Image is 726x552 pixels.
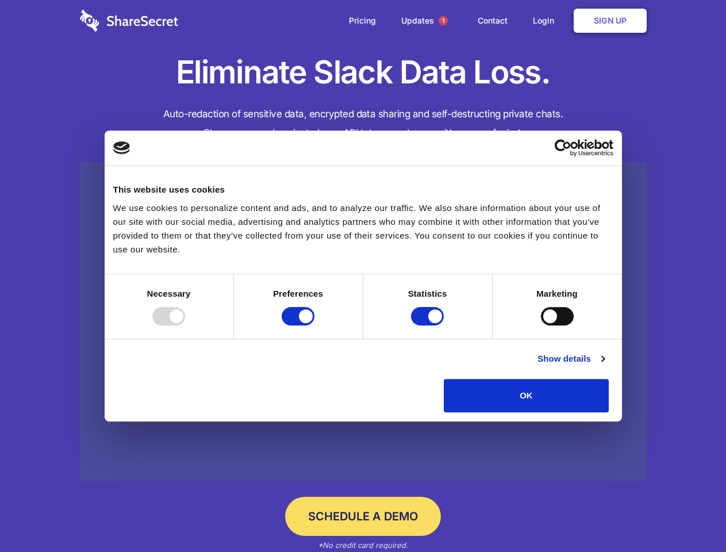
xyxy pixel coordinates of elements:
strong: Necessary [147,289,191,298]
div: We use cookies to personalize content and ads, and to analyze our traffic. We also share informat... [113,201,613,256]
a: Wistia video thumbnail [80,162,647,481]
a: Schedule a Demo [285,497,441,536]
span: 1 [439,16,448,25]
a: Login [521,3,571,39]
img: logo [113,141,130,154]
em: *No credit card required. [318,540,408,550]
h4: Auto-redaction of sensitive data, encrypted data sharing and self-destructing private chats. Shar... [80,105,647,143]
a: Pricing [337,3,387,39]
strong: Preferences [273,289,323,298]
h1: Eliminate Slack Data Loss. [80,52,647,93]
img: logo-wordmark-white-trans-d4663122ce5f474addd5e946df7df03e33cb6a1c49d2221995e7729f52c070b2.svg [80,10,178,32]
a: Usercentrics Cookiebot - opens in a new window [513,139,613,156]
strong: Marketing [536,289,578,298]
a: Show details [537,352,604,366]
button: OK [444,379,609,412]
a: Contact [466,3,519,39]
strong: Statistics [408,289,447,298]
div: This website uses cookies [113,183,613,197]
a: Sign Up [574,9,647,33]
